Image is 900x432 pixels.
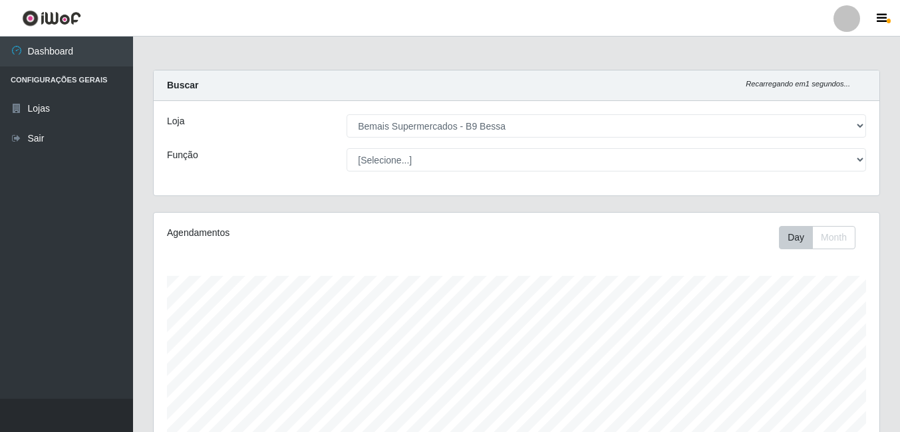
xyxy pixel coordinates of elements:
[812,226,855,249] button: Month
[779,226,855,249] div: First group
[167,226,446,240] div: Agendamentos
[167,114,184,128] label: Loja
[22,10,81,27] img: CoreUI Logo
[779,226,866,249] div: Toolbar with button groups
[746,80,850,88] i: Recarregando em 1 segundos...
[167,80,198,90] strong: Buscar
[167,148,198,162] label: Função
[779,226,813,249] button: Day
